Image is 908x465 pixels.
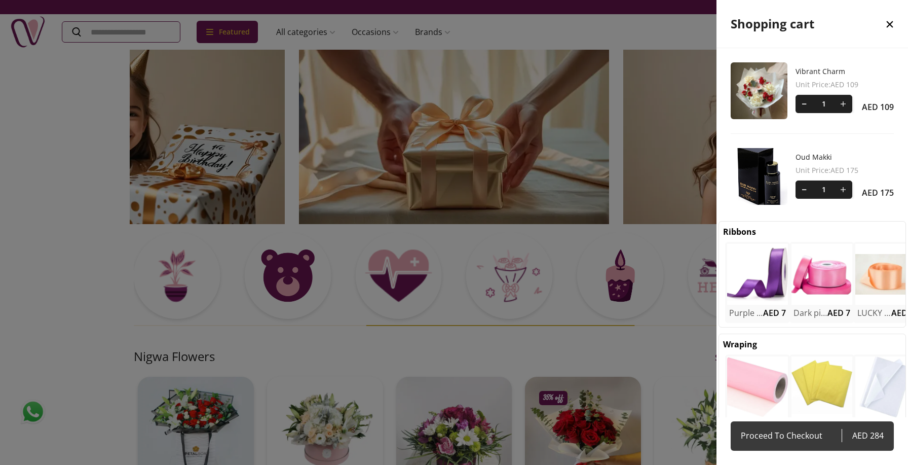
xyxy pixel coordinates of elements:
[791,244,852,305] img: uae-gifts-Dark pink gift ribbons
[727,356,788,417] img: uae-gifts-pink wrapping
[796,165,894,175] span: Unit Price : AED 175
[723,338,757,350] h2: Wraping
[842,428,884,443] span: AED 284
[731,48,894,134] div: Vibrant Charm
[763,307,786,319] span: AED 7
[729,307,763,319] h2: Purple gift ribbons
[857,307,891,319] h2: LUCKY ribbons
[789,242,854,323] div: uae-gifts-Dark pink gift ribbonsDark pink gift ribbonsAED 7
[796,66,894,77] a: Vibrant Charm
[796,152,894,162] a: Oud Makki
[796,80,894,90] span: Unit Price : AED 109
[827,307,850,319] span: AED 7
[791,356,852,417] img: uae-gifts-yellow wrapping
[731,421,894,451] a: Proceed To CheckoutAED 284
[741,428,842,443] span: Proceed To Checkout
[727,244,788,305] img: uae-gifts-Purple gift ribbons
[862,101,894,113] span: AED 109
[723,226,756,238] h2: Ribbons
[814,181,834,199] span: 1
[872,1,908,47] button: close
[725,354,790,436] div: uae-gifts-pink wrapping
[731,16,814,32] h2: Shopping cart
[793,307,827,319] h2: Dark pink gift ribbons
[731,134,894,219] div: Oud Makki
[814,95,834,113] span: 1
[789,354,854,436] div: uae-gifts-yellow wrapping
[725,242,790,323] div: uae-gifts-Purple gift ribbonsPurple gift ribbonsAED 7
[862,187,894,199] span: AED 175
